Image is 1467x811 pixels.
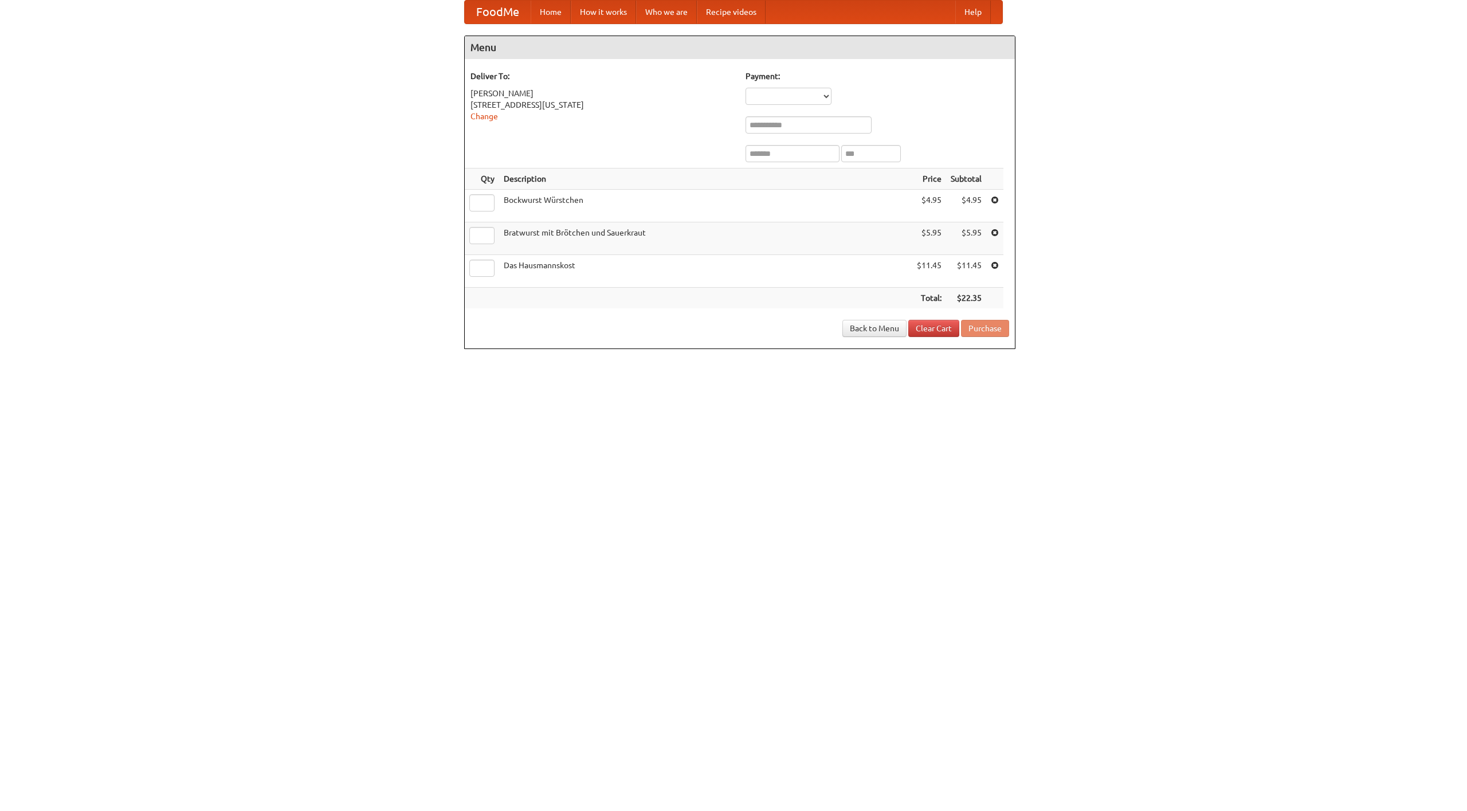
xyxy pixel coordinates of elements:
[470,112,498,121] a: Change
[912,255,946,288] td: $11.45
[499,222,912,255] td: Bratwurst mit Brötchen und Sauerkraut
[465,1,531,23] a: FoodMe
[842,320,907,337] a: Back to Menu
[946,255,986,288] td: $11.45
[746,70,1009,82] h5: Payment:
[571,1,636,23] a: How it works
[470,99,734,111] div: [STREET_ADDRESS][US_STATE]
[912,169,946,190] th: Price
[531,1,571,23] a: Home
[955,1,991,23] a: Help
[946,222,986,255] td: $5.95
[961,320,1009,337] button: Purchase
[465,169,499,190] th: Qty
[912,288,946,309] th: Total:
[465,36,1015,59] h4: Menu
[470,88,734,99] div: [PERSON_NAME]
[697,1,766,23] a: Recipe videos
[946,288,986,309] th: $22.35
[912,222,946,255] td: $5.95
[499,190,912,222] td: Bockwurst Würstchen
[636,1,697,23] a: Who we are
[470,70,734,82] h5: Deliver To:
[912,190,946,222] td: $4.95
[499,169,912,190] th: Description
[499,255,912,288] td: Das Hausmannskost
[946,169,986,190] th: Subtotal
[908,320,959,337] a: Clear Cart
[946,190,986,222] td: $4.95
